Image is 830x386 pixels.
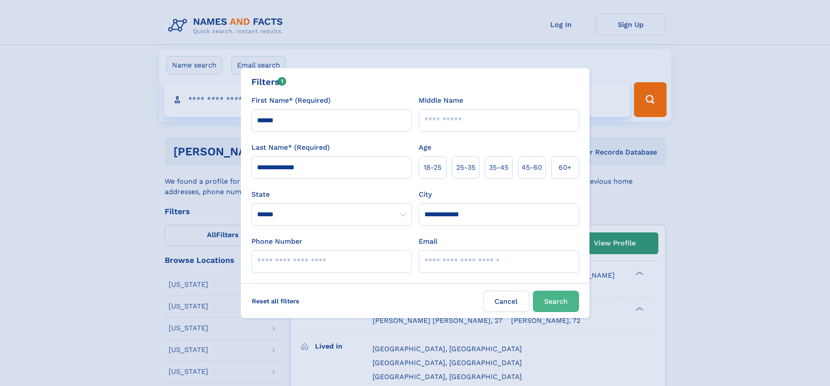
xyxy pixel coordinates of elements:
[456,162,475,173] span: 25‑35
[419,189,432,200] label: City
[246,291,305,312] label: Reset all filters
[419,236,437,247] label: Email
[419,142,431,153] label: Age
[251,142,330,153] label: Last Name* (Required)
[522,162,542,173] span: 45‑60
[489,162,508,173] span: 35‑45
[251,189,412,200] label: State
[251,95,331,106] label: First Name* (Required)
[483,291,529,312] label: Cancel
[533,291,579,312] button: Search
[251,236,302,247] label: Phone Number
[423,162,441,173] span: 18‑25
[559,162,572,173] span: 60+
[251,75,287,88] div: Filters
[419,95,463,106] label: Middle Name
